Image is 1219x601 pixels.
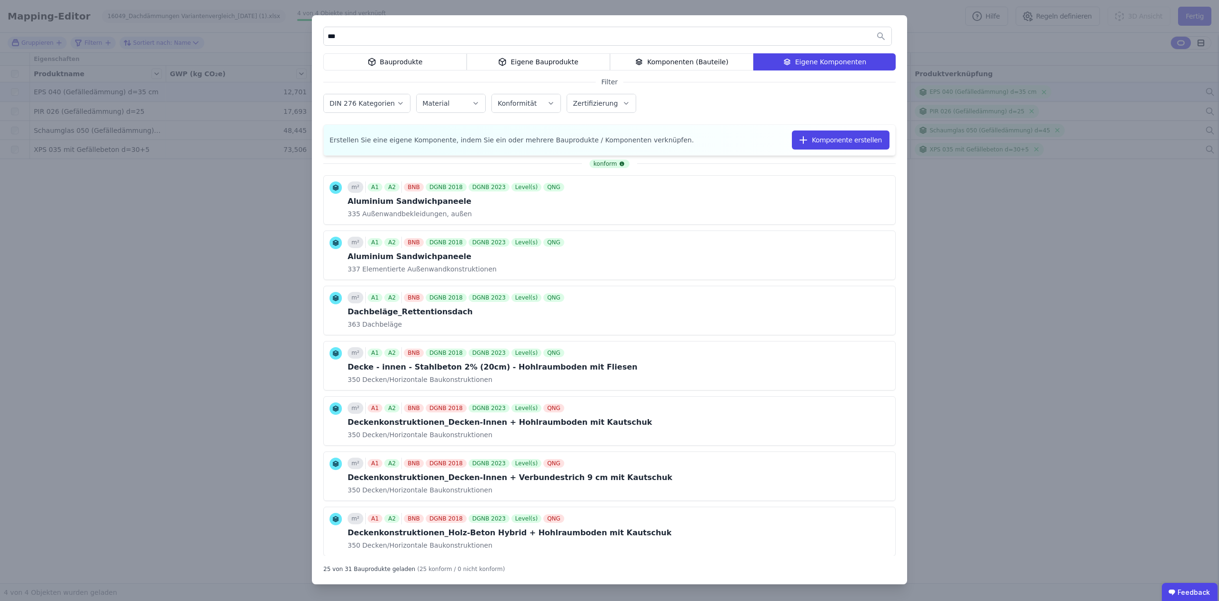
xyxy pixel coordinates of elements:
div: Level(s) [511,183,541,191]
div: DGNB 2023 [469,404,510,412]
div: A1 [368,404,383,412]
div: konform [590,160,629,168]
div: BNB [404,349,423,357]
div: QNG [543,349,564,357]
div: m² [348,181,363,193]
div: Level(s) [511,238,541,247]
div: Level(s) [511,404,541,412]
div: DGNB 2023 [469,183,510,191]
label: DIN 276 Kategorien [330,100,397,107]
div: 25 von 31 Bauprodukte geladen [323,561,415,573]
div: DGNB 2023 [469,349,510,357]
div: m² [348,292,363,303]
button: Komponente erstellen [792,130,889,150]
button: DIN 276 Kategorien [324,94,410,112]
label: Material [422,100,451,107]
div: DGNB 2023 [469,238,510,247]
div: Bauprodukte [323,53,467,70]
div: BNB [404,238,423,247]
span: 350 [348,485,360,495]
div: Eigene Bauprodukte [467,53,610,70]
div: A2 [384,238,400,247]
div: m² [348,513,363,524]
div: BNB [404,459,423,468]
div: BNB [404,404,423,412]
div: A2 [384,349,400,357]
div: QNG [543,514,564,523]
span: Decken/Horizontale Baukonstruktionen [360,430,492,440]
div: A1 [368,183,383,191]
span: 335 [348,209,360,219]
span: Erstellen Sie eine eigene Komponente, indem Sie ein oder mehrere Bauprodukte / Komponenten verknü... [330,135,694,145]
div: QNG [543,183,564,191]
div: QNG [543,293,564,302]
div: Komponenten (Bauteile) [610,53,753,70]
span: Decken/Horizontale Baukonstruktionen [360,541,492,550]
div: A1 [368,459,383,468]
span: 337 [348,264,360,274]
div: Decke - innen - Stahlbeton 2% (20cm) - Hohlraumboden mit Fliesen [348,361,638,373]
div: DGNB 2018 [426,183,467,191]
label: Konformität [498,100,539,107]
div: Dachbeläge_Rettentionsdach [348,306,566,318]
div: DGNB 2018 [426,404,467,412]
span: Außenwandbekleidungen, außen [360,209,472,219]
div: QNG [543,238,564,247]
div: DGNB 2018 [426,349,467,357]
span: Dachbeläge [360,320,402,329]
div: Deckenkonstruktionen_Holz-Beton Hybrid + Hohlraumboden mit Kautschuk [348,527,671,539]
span: Decken/Horizontale Baukonstruktionen [360,375,492,384]
div: Level(s) [511,293,541,302]
div: Level(s) [511,514,541,523]
div: Level(s) [511,459,541,468]
div: BNB [404,293,423,302]
div: Deckenkonstruktionen_Decken-Innen + Hohlraumboden mit Kautschuk [348,417,652,428]
div: A2 [384,514,400,523]
label: Zertifizierung [573,100,619,107]
div: Level(s) [511,349,541,357]
div: A1 [368,293,383,302]
div: m² [348,237,363,248]
div: Aluminium Sandwichpaneele [348,196,566,207]
div: A1 [368,349,383,357]
div: m² [348,347,363,359]
div: A2 [384,459,400,468]
div: A2 [384,293,400,302]
button: Zertifizierung [567,94,636,112]
span: Decken/Horizontale Baukonstruktionen [360,485,492,495]
div: DGNB 2018 [426,293,467,302]
div: DGNB 2018 [426,459,467,468]
div: Deckenkonstruktionen_Decken-Innen + Verbundestrich 9 cm mit Kautschuk [348,472,672,483]
span: Elementierte Außenwandkonstruktionen [360,264,497,274]
span: 350 [348,375,360,384]
div: DGNB 2023 [469,459,510,468]
div: BNB [404,183,423,191]
div: DGNB 2018 [426,514,467,523]
div: A2 [384,183,400,191]
div: A2 [384,404,400,412]
span: 350 [348,430,360,440]
span: 363 [348,320,360,329]
span: 350 [348,541,360,550]
div: DGNB 2023 [469,514,510,523]
div: DGNB 2018 [426,238,467,247]
div: (25 konform / 0 nicht konform) [417,561,505,573]
div: DGNB 2023 [469,293,510,302]
div: m² [348,458,363,469]
div: QNG [543,404,564,412]
button: Konformität [492,94,560,112]
span: Filter [596,77,624,87]
div: Aluminium Sandwichpaneele [348,251,566,262]
button: Material [417,94,485,112]
div: A1 [368,514,383,523]
div: m² [348,402,363,414]
div: Eigene Komponenten [753,53,896,70]
div: QNG [543,459,564,468]
div: BNB [404,514,423,523]
div: A1 [368,238,383,247]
